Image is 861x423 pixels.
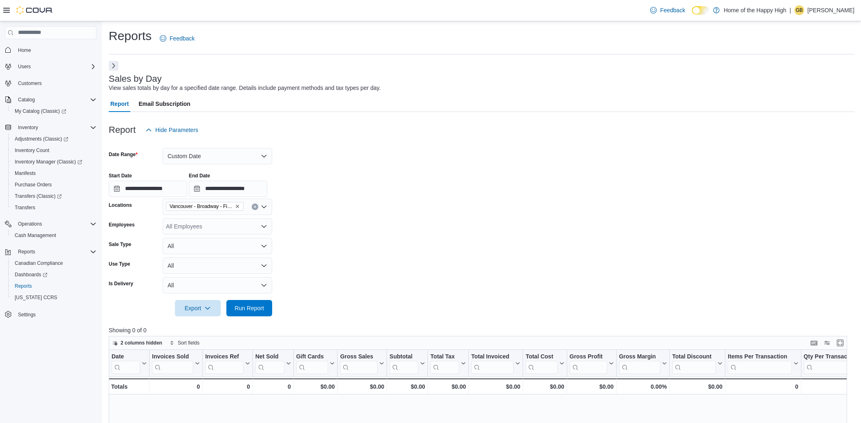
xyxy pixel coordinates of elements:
[389,353,418,374] div: Subtotal
[8,156,100,168] a: Inventory Manager (Classic)
[15,271,47,278] span: Dashboards
[672,353,722,374] button: Total Discount
[728,382,798,392] div: 0
[296,353,329,360] div: Gift Cards
[728,353,792,374] div: Items Per Transaction
[15,219,45,229] button: Operations
[340,353,378,374] div: Gross Sales
[11,145,53,155] a: Inventory Count
[189,172,210,179] label: End Date
[205,353,243,374] div: Invoices Ref
[112,353,140,360] div: Date
[11,258,96,268] span: Canadian Compliance
[389,353,425,374] button: Subtotal
[430,353,459,360] div: Total Tax
[11,157,85,167] a: Inventory Manager (Classic)
[261,223,267,230] button: Open list of options
[15,62,96,72] span: Users
[11,231,96,240] span: Cash Management
[11,270,51,280] a: Dashboards
[340,353,384,374] button: Gross Sales
[16,6,53,14] img: Cova
[163,238,272,254] button: All
[170,34,195,43] span: Feedback
[2,246,100,257] button: Reports
[430,353,459,374] div: Total Tax
[15,123,41,132] button: Inventory
[175,300,221,316] button: Export
[109,28,152,44] h1: Reports
[11,106,96,116] span: My Catalog (Classic)
[794,5,804,15] div: Giovanna Barros
[11,168,96,178] span: Manifests
[296,353,329,374] div: Gift Card Sales
[11,106,69,116] a: My Catalog (Classic)
[15,95,96,105] span: Catalog
[2,44,100,56] button: Home
[109,151,138,158] label: Date Range
[8,230,100,241] button: Cash Management
[647,2,688,18] a: Feedback
[11,281,96,291] span: Reports
[15,283,32,289] span: Reports
[109,222,134,228] label: Employees
[11,191,65,201] a: Transfers (Classic)
[226,300,272,316] button: Run Report
[178,340,199,346] span: Sort fields
[152,353,193,360] div: Invoices Sold
[155,126,198,134] span: Hide Parameters
[205,353,250,374] button: Invoices Ref
[121,340,162,346] span: 2 columns hidden
[109,74,162,84] h3: Sales by Day
[15,45,96,55] span: Home
[152,353,200,374] button: Invoices Sold
[252,204,258,210] button: Clear input
[8,145,100,156] button: Inventory Count
[152,353,193,374] div: Invoices Sold
[255,353,284,360] div: Net Sold
[619,382,667,392] div: 0.00%
[11,203,96,213] span: Transfers
[15,204,35,211] span: Transfers
[471,353,514,374] div: Total Invoiced
[11,270,96,280] span: Dashboards
[163,257,272,274] button: All
[110,96,129,112] span: Report
[11,231,59,240] a: Cash Management
[526,353,564,374] button: Total Cost
[340,382,384,392] div: $0.00
[15,310,39,320] a: Settings
[526,353,557,360] div: Total Cost
[835,338,845,348] button: Enter fullscreen
[619,353,660,374] div: Gross Margin
[18,248,35,255] span: Reports
[692,6,709,15] input: Dark Mode
[296,353,335,374] button: Gift Cards
[109,181,187,197] input: Press the down key to open a popover containing a calendar.
[109,202,132,208] label: Locations
[163,277,272,293] button: All
[8,257,100,269] button: Canadian Compliance
[809,338,819,348] button: Keyboard shortcuts
[8,179,100,190] button: Purchase Orders
[109,326,854,334] p: Showing 0 of 0
[255,353,291,374] button: Net Sold
[15,170,36,177] span: Manifests
[807,5,854,15] p: [PERSON_NAME]
[109,241,131,248] label: Sale Type
[205,353,243,360] div: Invoices Ref
[109,261,130,267] label: Use Type
[170,202,233,210] span: Vancouver - Broadway - Fire & Flower
[2,94,100,105] button: Catalog
[796,5,803,15] span: GB
[11,157,96,167] span: Inventory Manager (Classic)
[15,219,96,229] span: Operations
[235,204,240,209] button: Remove Vancouver - Broadway - Fire & Flower from selection in this group
[526,353,557,374] div: Total Cost
[389,382,425,392] div: $0.00
[8,202,100,213] button: Transfers
[789,5,791,15] p: |
[18,47,31,54] span: Home
[15,147,49,154] span: Inventory Count
[8,168,100,179] button: Manifests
